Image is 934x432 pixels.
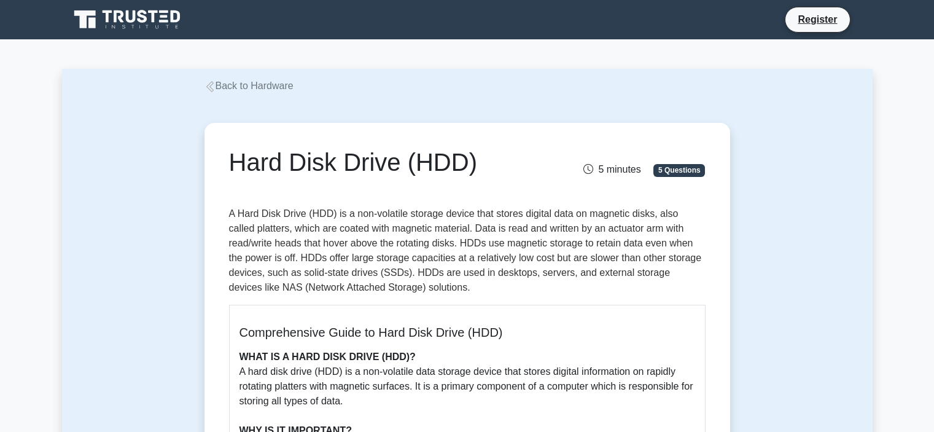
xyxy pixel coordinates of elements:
[583,164,640,175] span: 5 minutes
[239,325,695,340] h5: Comprehensive Guide to Hard Disk Drive (HDD)
[229,206,706,295] p: A Hard Disk Drive (HDD) is a non-volatile storage device that stores digital data on magnetic dis...
[204,81,294,91] a: Back to Hardware
[653,164,705,176] span: 5 Questions
[790,12,844,27] a: Register
[229,147,542,177] h1: Hard Disk Drive (HDD)
[239,351,416,362] b: WHAT IS A HARD DISK DRIVE (HDD)?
